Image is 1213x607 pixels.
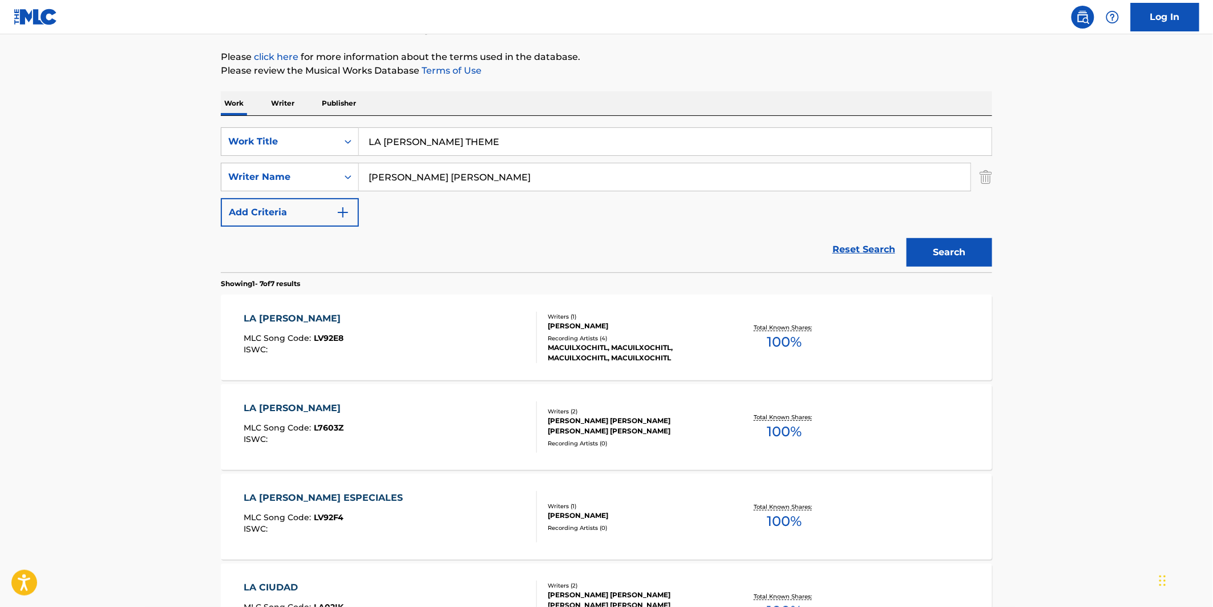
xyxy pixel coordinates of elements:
[980,163,992,191] img: Delete Criterion
[314,423,344,433] span: L7603Z
[221,474,992,560] a: LA [PERSON_NAME] ESPECIALESMLC Song Code:LV92F4ISWC:Writers (1)[PERSON_NAME]Recording Artists (0)...
[244,312,347,325] div: LA [PERSON_NAME]
[228,135,331,148] div: Work Title
[318,91,359,115] p: Publisher
[754,592,815,601] p: Total Known Shares:
[548,581,720,590] div: Writers ( 2 )
[767,332,802,352] span: 100 %
[1159,564,1166,598] div: Drag
[548,439,720,448] div: Recording Artists ( 0 )
[548,321,720,331] div: [PERSON_NAME]
[244,333,314,343] span: MLC Song Code :
[221,50,992,64] p: Please for more information about the terms used in the database.
[548,524,720,532] div: Recording Artists ( 0 )
[14,9,58,25] img: MLC Logo
[221,295,992,380] a: LA [PERSON_NAME]MLC Song Code:LV92E8ISWC:Writers (1)[PERSON_NAME]Recording Artists (4)MACUILXOCHI...
[228,170,331,184] div: Writer Name
[767,511,802,532] span: 100 %
[548,343,720,363] div: MACUILXOCHITL, MACUILXOCHITL, MACUILXOCHITL, MACUILXOCHITL
[548,407,720,416] div: Writers ( 2 )
[221,91,247,115] p: Work
[244,344,271,355] span: ISWC :
[244,581,344,594] div: LA CIUDAD
[244,491,409,505] div: LA [PERSON_NAME] ESPECIALES
[314,333,344,343] span: LV92E8
[244,423,314,433] span: MLC Song Code :
[1076,10,1090,24] img: search
[221,127,992,272] form: Search Form
[548,416,720,436] div: [PERSON_NAME] [PERSON_NAME] [PERSON_NAME] [PERSON_NAME]
[1131,3,1199,31] a: Log In
[1101,6,1124,29] div: Help
[548,312,720,321] div: Writers ( 1 )
[419,65,482,76] a: Terms of Use
[754,323,815,332] p: Total Known Shares:
[244,512,314,522] span: MLC Song Code :
[221,198,359,227] button: Add Criteria
[268,91,298,115] p: Writer
[754,503,815,511] p: Total Known Shares:
[548,510,720,521] div: [PERSON_NAME]
[336,206,350,219] img: 9d2ae6d4665cec9f34b9.svg
[221,64,992,78] p: Please review the Musical Works Database
[548,334,720,343] div: Recording Artists ( 4 )
[1072,6,1094,29] a: Public Search
[244,434,271,444] span: ISWC :
[254,51,298,62] a: click here
[1106,10,1119,24] img: help
[221,384,992,470] a: LA [PERSON_NAME]MLC Song Code:L7603ZISWC:Writers (2)[PERSON_NAME] [PERSON_NAME] [PERSON_NAME] [PE...
[767,421,802,442] span: 100 %
[548,502,720,510] div: Writers ( 1 )
[827,237,901,262] a: Reset Search
[244,401,347,415] div: LA [PERSON_NAME]
[754,413,815,421] p: Total Known Shares:
[244,524,271,534] span: ISWC :
[907,238,992,267] button: Search
[314,512,344,522] span: LV92F4
[1156,552,1213,607] iframe: Chat Widget
[221,279,300,289] p: Showing 1 - 7 of 7 results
